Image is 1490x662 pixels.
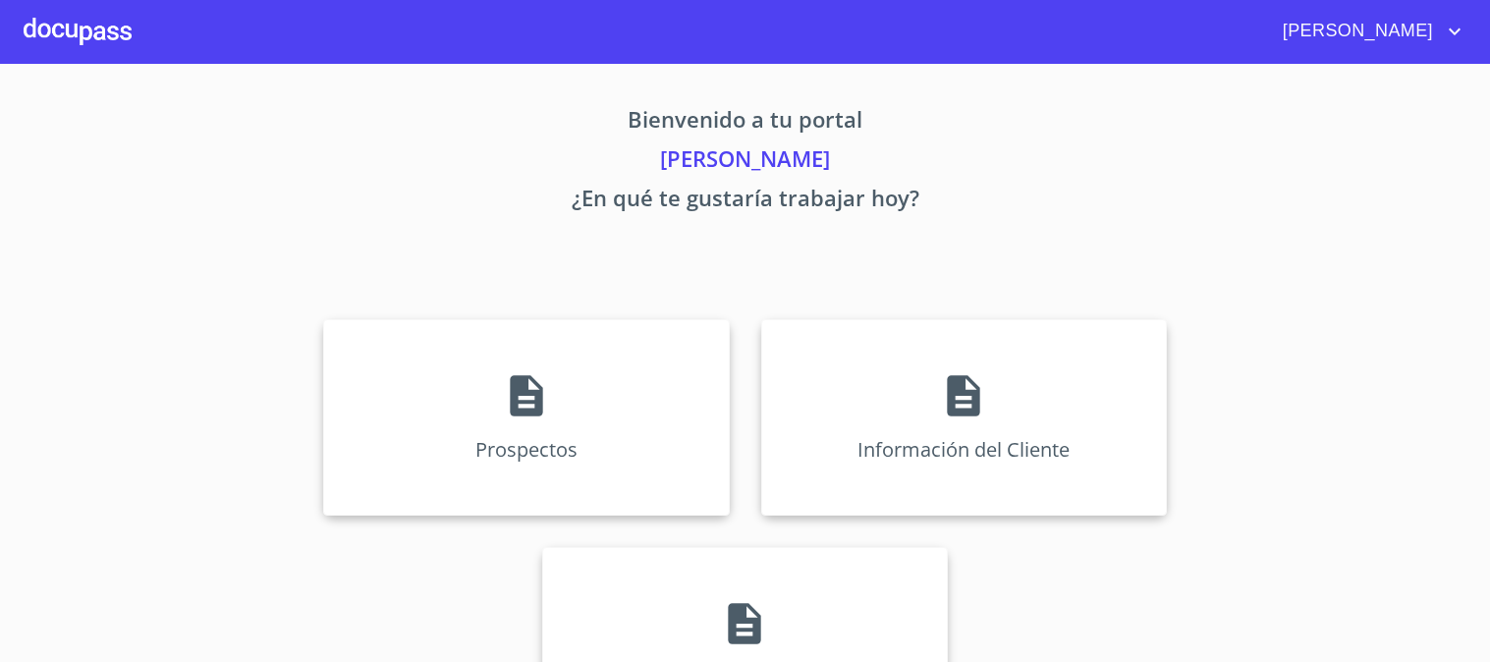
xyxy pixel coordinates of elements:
span: [PERSON_NAME] [1268,16,1443,47]
p: Prospectos [475,436,578,463]
p: ¿En qué te gustaría trabajar hoy? [140,182,1351,221]
p: Información del Cliente [857,436,1070,463]
p: Bienvenido a tu portal [140,103,1351,142]
p: [PERSON_NAME] [140,142,1351,182]
button: account of current user [1268,16,1466,47]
